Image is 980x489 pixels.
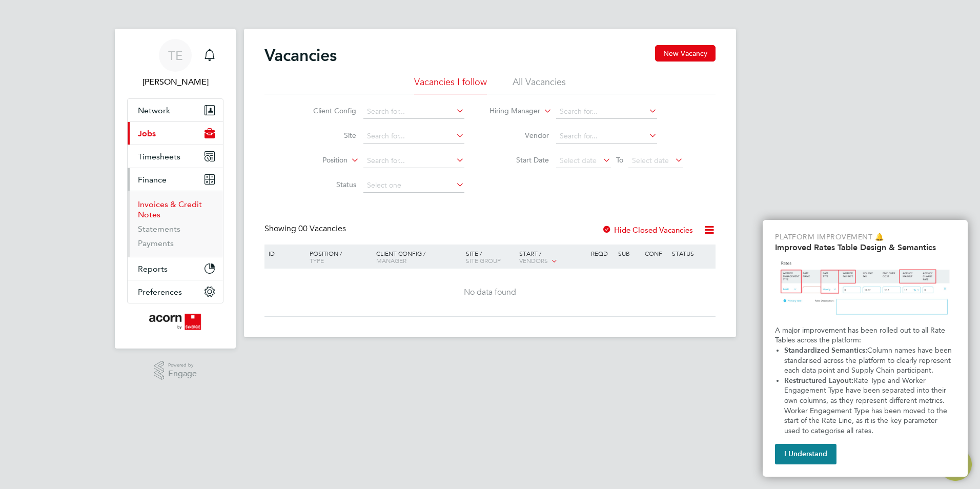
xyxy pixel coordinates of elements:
span: Type [310,256,324,264]
input: Search for... [363,105,464,119]
li: All Vacancies [513,76,566,94]
span: Rate Type and Worker Engagement Type have been separated into their own columns, as they represen... [784,376,949,435]
span: To [613,153,626,167]
input: Search for... [556,129,657,144]
button: I Understand [775,444,836,464]
span: 00 Vacancies [298,223,346,234]
span: Timesheets [138,152,180,161]
h2: Vacancies [264,45,337,66]
span: Finance [138,175,167,185]
a: Invoices & Credit Notes [138,199,202,219]
label: Vendor [490,131,549,140]
div: Improved Rate Table Semantics [763,220,968,477]
label: Client Config [297,106,356,115]
input: Search for... [556,105,657,119]
label: Position [289,155,348,166]
a: Payments [138,238,174,248]
span: Site Group [466,256,501,264]
a: Go to home page [127,314,223,330]
li: Vacancies I follow [414,76,487,94]
span: Powered by [168,361,197,370]
input: Select one [363,178,464,193]
div: Status [669,244,714,262]
label: Start Date [490,155,549,165]
span: Select date [560,156,597,165]
img: acornpeople-logo-retina.png [149,314,202,330]
div: Site / [463,244,517,269]
div: Sub [616,244,642,262]
label: Hiring Manager [481,106,540,116]
span: Reports [138,264,168,274]
p: Platform Improvement 🔔 [775,232,955,242]
a: Statements [138,224,180,234]
div: Start / [517,244,588,270]
strong: Restructured Layout: [784,376,853,385]
div: Reqd [588,244,615,262]
div: Position / [302,244,374,269]
span: Network [138,106,170,115]
label: Site [297,131,356,140]
p: A major improvement has been rolled out to all Rate Tables across the platform: [775,325,955,345]
span: Select date [632,156,669,165]
span: Engage [168,370,197,378]
a: Go to account details [127,39,223,88]
span: TE [168,49,183,62]
input: Search for... [363,154,464,168]
label: Hide Closed Vacancies [602,225,693,235]
div: Client Config / [374,244,463,269]
span: Column names have been standarised across the platform to clearly represent each data point and S... [784,346,954,375]
button: New Vacancy [655,45,716,62]
span: Manager [376,256,406,264]
span: Vendors [519,256,548,264]
strong: Standardized Semantics: [784,346,867,355]
div: ID [266,244,302,262]
img: Updated Rates Table Design & Semantics [775,256,955,321]
div: Showing [264,223,348,234]
div: Conf [642,244,669,262]
span: Jobs [138,129,156,138]
div: No data found [266,287,714,298]
input: Search for... [363,129,464,144]
label: Status [297,180,356,189]
span: Preferences [138,287,182,297]
nav: Main navigation [115,29,236,349]
h2: Improved Rates Table Design & Semantics [775,242,955,252]
span: Teresa Elliot [127,76,223,88]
